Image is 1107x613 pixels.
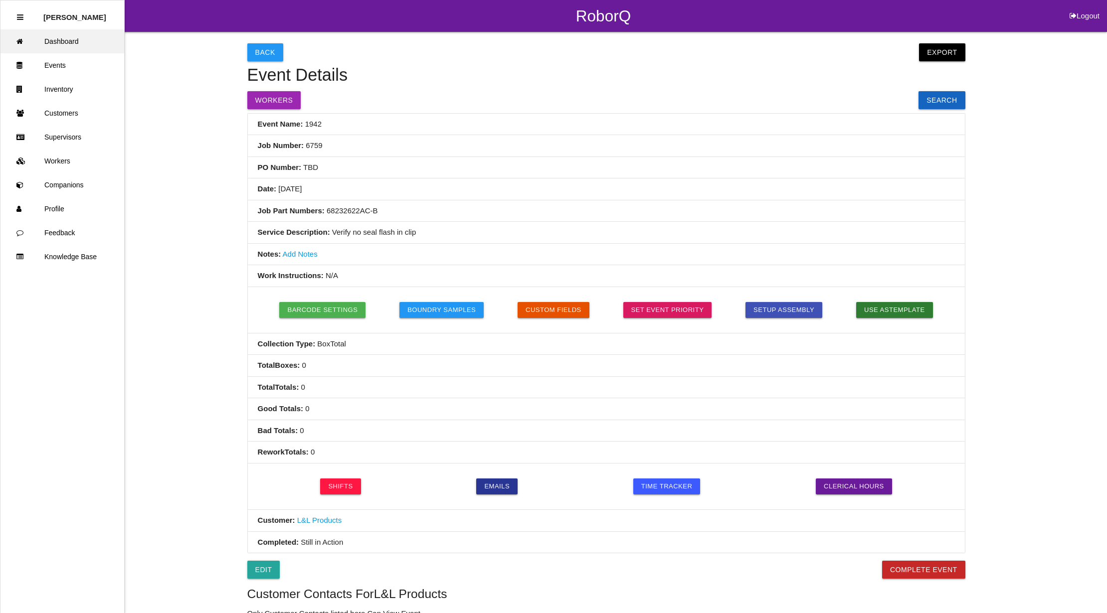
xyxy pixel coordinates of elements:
[258,141,304,150] b: Job Number:
[0,29,124,53] a: Dashboard
[856,302,933,318] button: Use asTemplate
[248,333,965,355] li: Box Total
[258,206,325,215] b: Job Part Numbers:
[248,532,965,553] li: Still in Action
[320,478,361,494] a: Shifts
[248,114,965,136] li: 1942
[248,420,965,442] li: 0
[258,120,303,128] b: Event Name:
[43,5,106,21] p: Rosie Blandino
[258,538,299,546] b: Completed:
[745,302,822,318] button: Setup Assembly
[633,478,701,494] a: Time Tracker
[247,587,965,601] h5: Customer Contacts For L&L Products
[258,250,281,258] b: Notes:
[247,561,280,579] a: Edit
[247,43,283,61] button: Back
[476,478,518,494] a: Emails
[0,77,124,101] a: Inventory
[258,516,295,524] b: Customer:
[0,101,124,125] a: Customers
[623,302,712,318] a: Set Event Priority
[518,302,589,318] button: Custom Fields
[258,163,302,171] b: PO Number:
[399,302,484,318] button: Boundry Samples
[248,442,965,463] li: 0
[247,91,301,109] button: Workers
[258,448,309,456] b: Rework Totals :
[258,404,303,413] b: Good Totals :
[258,383,299,391] b: Total Totals :
[248,200,965,222] li: 68232622AC-B
[248,398,965,420] li: 0
[258,228,330,236] b: Service Description:
[0,245,124,269] a: Knowledge Base
[0,125,124,149] a: Supervisors
[0,197,124,221] a: Profile
[882,561,965,579] button: Complete Event
[919,43,965,61] button: Export
[0,53,124,77] a: Events
[258,361,300,369] b: Total Boxes :
[258,426,298,435] b: Bad Totals :
[248,265,965,287] li: N/A
[919,91,965,109] a: Search
[247,66,965,85] h4: Event Details
[297,516,342,524] a: L&L Products
[283,250,318,258] a: Add Notes
[258,184,277,193] b: Date:
[17,5,23,29] div: Close
[258,339,316,348] b: Collection Type:
[248,157,965,179] li: TBD
[248,355,965,377] li: 0
[0,221,124,245] a: Feedback
[816,478,892,494] a: Clerical Hours
[248,377,965,399] li: 0
[248,178,965,200] li: [DATE]
[248,222,965,244] li: Verify no seal flash in clip
[248,135,965,157] li: 6759
[258,271,324,280] b: Work Instructions:
[0,173,124,197] a: Companions
[279,302,366,318] button: Barcode Settings
[0,149,124,173] a: Workers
